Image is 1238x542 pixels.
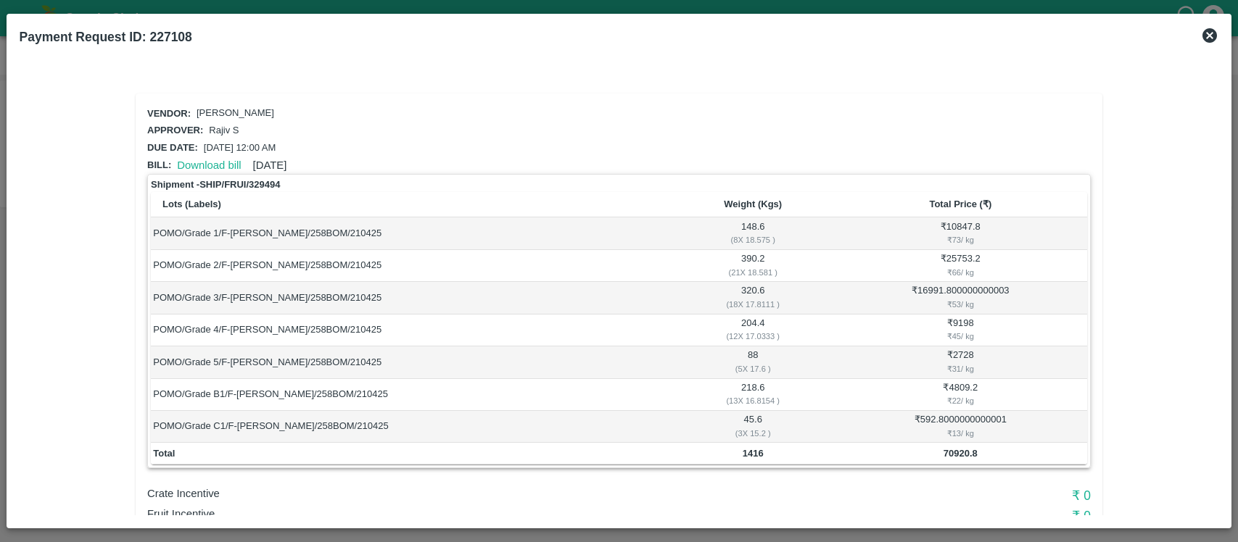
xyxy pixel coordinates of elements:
[834,217,1087,249] td: ₹ 10847.8
[672,282,834,314] td: 320.6
[151,314,672,346] td: POMO/Grade 4/F-[PERSON_NAME]/258BOM/210425
[197,107,274,120] p: [PERSON_NAME]
[929,199,991,209] b: Total Price (₹)
[674,266,832,279] div: ( 21 X 18.581 )
[672,217,834,249] td: 148.6
[253,159,287,171] span: [DATE]
[834,282,1087,314] td: ₹ 16991.800000000003
[151,282,672,314] td: POMO/Grade 3/F-[PERSON_NAME]/258BOM/210425
[724,199,782,209] b: Weight (Kgs)
[147,142,198,153] span: Due date:
[944,448,978,459] b: 70920.8
[209,124,239,138] p: Rajiv S
[674,427,832,440] div: ( 3 X 15.2 )
[151,411,672,443] td: POMO/Grade C1/F-[PERSON_NAME]/258BOM/210425
[672,411,834,443] td: 45.6
[151,379,672,411] td: POMO/Grade B1/F-[PERSON_NAME]/258BOM/210425
[776,485,1091,506] h6: ₹ 0
[672,346,834,378] td: 88
[834,346,1087,378] td: ₹ 2728
[836,330,1085,343] div: ₹ 45 / kg
[672,250,834,282] td: 390.2
[776,506,1091,526] h6: ₹ 0
[151,346,672,378] td: POMO/Grade 5/F-[PERSON_NAME]/258BOM/210425
[743,448,764,459] b: 1416
[177,159,241,171] a: Download bill
[151,217,672,249] td: POMO/Grade 1/F-[PERSON_NAME]/258BOM/210425
[674,233,832,246] div: ( 8 X 18.575 )
[672,379,834,411] td: 218.6
[836,427,1085,440] div: ₹ 13 / kg
[674,362,832,375] div: ( 5 X 17.6 )
[147,125,203,135] span: Approver:
[674,298,832,311] div: ( 18 X 17.8111 )
[836,394,1085,407] div: ₹ 22 / kg
[836,362,1085,375] div: ₹ 31 / kg
[147,485,776,501] p: Crate Incentive
[836,298,1085,311] div: ₹ 53 / kg
[834,411,1087,443] td: ₹ 592.8000000000001
[834,314,1087,346] td: ₹ 9198
[672,314,834,346] td: 204.4
[151,250,672,282] td: POMO/Grade 2/F-[PERSON_NAME]/258BOM/210425
[151,178,280,192] strong: Shipment - SHIP/FRUI/329494
[674,394,832,407] div: ( 13 X 16.8154 )
[834,250,1087,282] td: ₹ 25753.2
[836,266,1085,279] div: ₹ 66 / kg
[147,159,171,170] span: Bill:
[147,108,191,119] span: Vendor:
[153,448,175,459] b: Total
[147,506,776,522] p: Fruit Incentive
[834,379,1087,411] td: ₹ 4809.2
[836,233,1085,246] div: ₹ 73 / kg
[162,199,221,209] b: Lots (Labels)
[204,141,276,155] p: [DATE] 12:00 AM
[674,330,832,343] div: ( 12 X 17.0333 )
[20,30,192,44] b: Payment Request ID: 227108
